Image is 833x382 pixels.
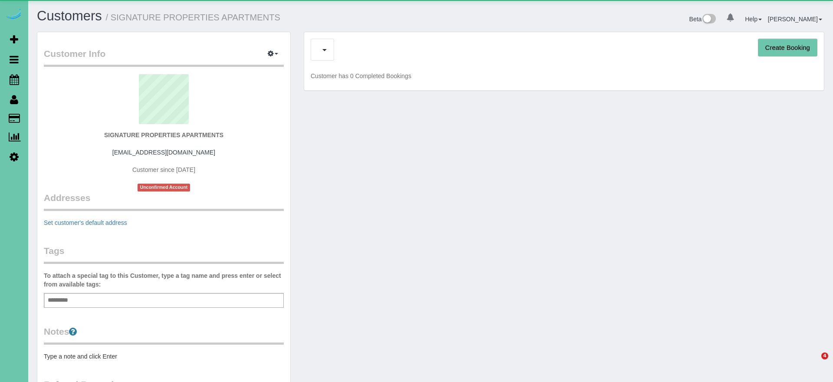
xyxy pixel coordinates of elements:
[821,352,828,359] span: 4
[104,132,223,138] strong: SIGNATURE PROPERTIES APARTMENTS
[132,166,195,173] span: Customer since [DATE]
[803,352,824,373] iframe: Intercom live chat
[37,8,102,23] a: Customers
[768,16,822,23] a: [PERSON_NAME]
[138,184,190,191] span: Unconfirmed Account
[112,149,215,156] a: [EMAIL_ADDRESS][DOMAIN_NAME]
[44,325,284,345] legend: Notes
[44,219,127,226] a: Set customer's default address
[44,271,284,289] label: To attach a special tag to this Customer, type a tag name and press enter or select from availabl...
[106,13,281,22] small: / SIGNATURE PROPERTIES APARTMENTS
[5,9,23,21] img: Automaid Logo
[745,16,762,23] a: Help
[311,72,817,80] p: Customer has 0 Completed Bookings
[44,244,284,264] legend: Tags
[689,16,716,23] a: Beta
[44,352,284,361] pre: Type a note and click Enter
[44,47,284,67] legend: Customer Info
[758,39,817,57] button: Create Booking
[702,14,716,25] img: New interface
